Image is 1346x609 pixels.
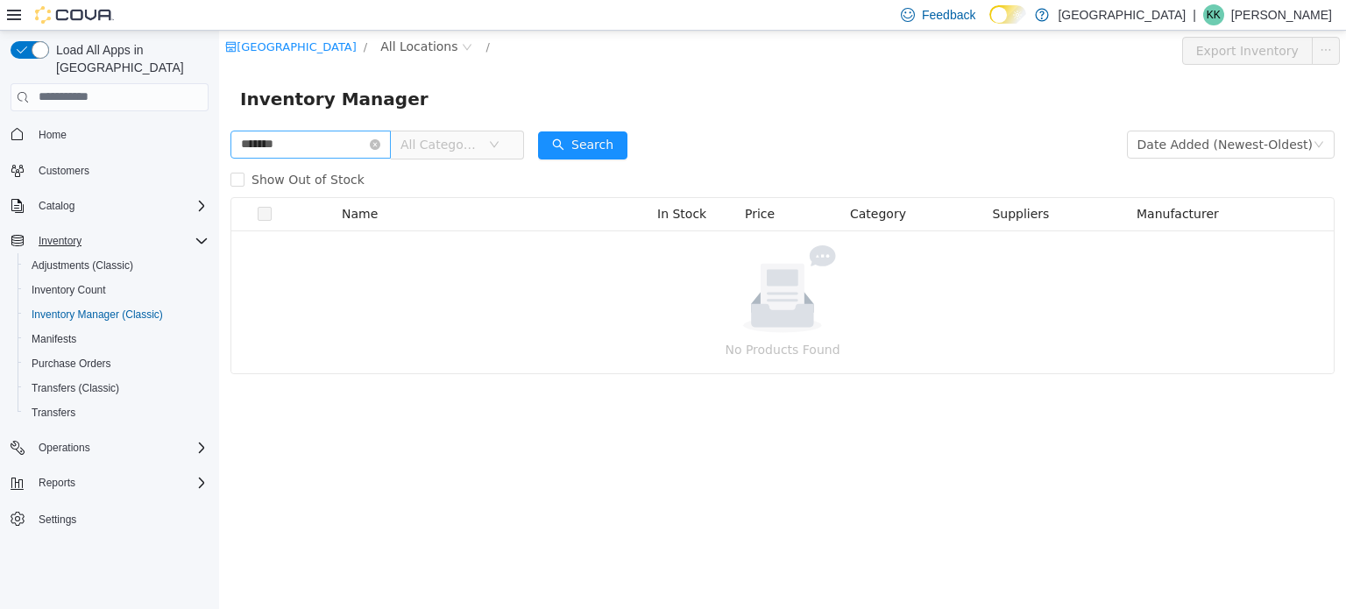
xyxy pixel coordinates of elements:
[25,280,113,301] a: Inventory Count
[438,176,487,190] span: In Stock
[25,353,209,374] span: Purchase Orders
[32,472,82,493] button: Reports
[25,304,170,325] a: Inventory Manager (Classic)
[1093,6,1121,34] button: icon: ellipsis
[1231,4,1332,25] p: [PERSON_NAME]
[49,41,209,76] span: Load All Apps in [GEOGRAPHIC_DATA]
[4,158,216,183] button: Customers
[32,283,106,297] span: Inventory Count
[39,513,76,527] span: Settings
[526,176,556,190] span: Price
[21,54,220,82] span: Inventory Manager
[18,327,216,351] button: Manifests
[25,402,209,423] span: Transfers
[25,255,209,276] span: Adjustments (Classic)
[4,229,216,253] button: Inventory
[922,6,975,24] span: Feedback
[4,506,216,531] button: Settings
[631,176,687,190] span: Category
[25,280,209,301] span: Inventory Count
[32,230,89,251] button: Inventory
[151,109,161,119] i: icon: close-circle
[1207,4,1221,25] span: KK
[181,105,261,123] span: All Categories
[11,115,209,577] nav: Complex example
[33,309,1094,329] p: No Products Found
[18,351,216,376] button: Purchase Orders
[25,329,83,350] a: Manifests
[18,302,216,327] button: Inventory Manager (Classic)
[25,378,126,399] a: Transfers (Classic)
[6,11,18,22] i: icon: shop
[243,11,253,22] i: icon: close-circle
[18,376,216,400] button: Transfers (Classic)
[4,122,216,147] button: Home
[1203,4,1224,25] div: Kalli King
[32,381,119,395] span: Transfers (Classic)
[18,253,216,278] button: Adjustments (Classic)
[32,124,74,145] a: Home
[18,400,216,425] button: Transfers
[161,6,238,25] span: All Locations
[917,176,1000,190] span: Manufacturer
[319,101,408,129] button: icon: searchSearch
[989,24,990,25] span: Dark Mode
[32,160,96,181] a: Customers
[6,10,138,23] a: icon: shop[GEOGRAPHIC_DATA]
[32,230,209,251] span: Inventory
[32,472,209,493] span: Reports
[32,159,209,181] span: Customers
[32,437,209,458] span: Operations
[32,195,209,216] span: Catalog
[4,436,216,460] button: Operations
[25,402,82,423] a: Transfers
[918,101,1094,127] div: Date Added (Newest-Oldest)
[1058,4,1186,25] p: [GEOGRAPHIC_DATA]
[39,441,90,455] span: Operations
[18,278,216,302] button: Inventory Count
[32,437,97,458] button: Operations
[32,258,133,273] span: Adjustments (Classic)
[39,164,89,178] span: Customers
[123,176,159,190] span: Name
[25,378,209,399] span: Transfers (Classic)
[39,128,67,142] span: Home
[270,109,280,121] i: icon: down
[32,509,83,530] a: Settings
[25,353,118,374] a: Purchase Orders
[25,255,140,276] a: Adjustments (Classic)
[32,332,76,346] span: Manifests
[4,471,216,495] button: Reports
[1193,4,1196,25] p: |
[39,234,81,248] span: Inventory
[39,199,74,213] span: Catalog
[963,6,1094,34] button: Export Inventory
[32,357,111,371] span: Purchase Orders
[35,6,114,24] img: Cova
[25,329,209,350] span: Manifests
[1095,109,1105,121] i: icon: down
[773,176,830,190] span: Suppliers
[32,195,81,216] button: Catalog
[267,10,271,23] span: /
[32,406,75,420] span: Transfers
[25,142,152,156] span: Show Out of Stock
[25,304,209,325] span: Inventory Manager (Classic)
[989,5,1026,24] input: Dark Mode
[39,476,75,490] span: Reports
[145,10,148,23] span: /
[4,194,216,218] button: Catalog
[32,124,209,145] span: Home
[32,308,163,322] span: Inventory Manager (Classic)
[32,507,209,529] span: Settings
